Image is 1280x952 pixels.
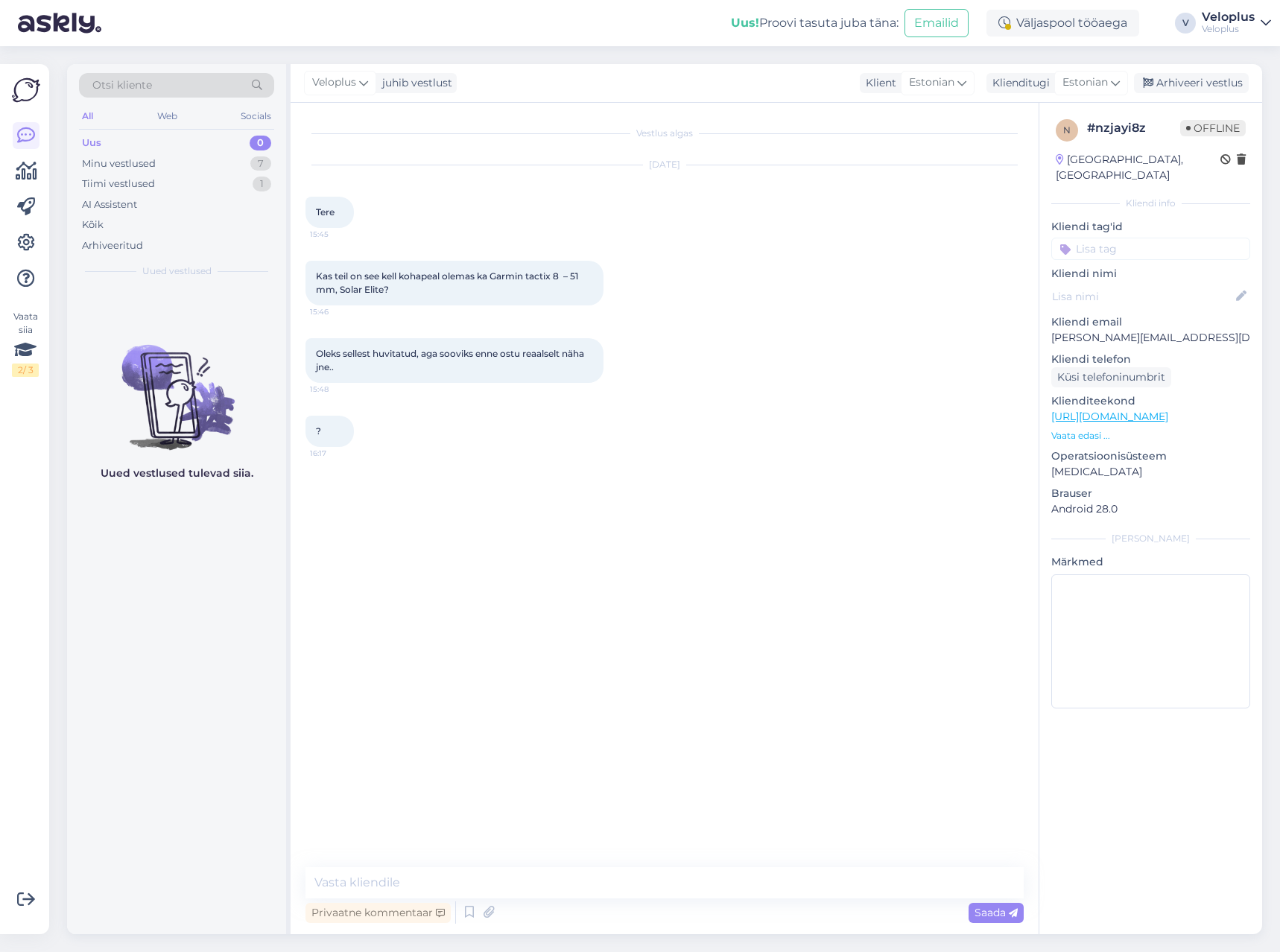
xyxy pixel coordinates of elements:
[1051,486,1250,501] p: Brauser
[253,177,271,191] div: 1
[310,448,366,459] span: 16:17
[12,76,40,104] img: Askly Logo
[82,156,156,171] div: Minu vestlused
[909,74,954,91] span: Estonian
[310,229,366,240] span: 15:45
[1202,11,1271,35] a: VeloplusVeloplus
[860,75,896,91] div: Klient
[305,903,451,923] div: Privaatne kommentaar
[1051,266,1250,282] p: Kliendi nimi
[1051,197,1250,210] div: Kliendi info
[67,318,286,452] img: No chats
[1056,152,1220,183] div: [GEOGRAPHIC_DATA], [GEOGRAPHIC_DATA]
[1051,448,1250,464] p: Operatsioonisüsteem
[1051,330,1250,346] p: [PERSON_NAME][EMAIL_ADDRESS][DOMAIN_NAME]
[82,197,137,212] div: AI Assistent
[731,16,759,30] b: Uus!
[1180,120,1246,136] span: Offline
[101,466,253,481] p: Uued vestlused tulevad siia.
[82,238,143,253] div: Arhiveeritud
[82,177,155,191] div: Tiimi vestlused
[238,107,274,126] div: Socials
[1051,393,1250,409] p: Klienditeekond
[12,364,39,377] div: 2 / 3
[1051,352,1250,367] p: Kliendi telefon
[975,906,1018,919] span: Saada
[1052,288,1233,305] input: Lisa nimi
[904,9,969,37] button: Emailid
[1087,119,1180,137] div: # nzjayi8z
[1202,11,1255,23] div: Veloplus
[12,310,39,377] div: Vaata siia
[1134,73,1249,93] div: Arhiveeri vestlus
[1051,532,1250,545] div: [PERSON_NAME]
[305,127,1024,140] div: Vestlus algas
[154,107,180,126] div: Web
[376,75,452,91] div: juhib vestlust
[82,136,101,150] div: Uus
[1063,124,1071,136] span: n
[316,270,580,295] span: Kas teil on see kell kohapeal olemas ka Garmin tactix 8 – 51 mm, Solar Elite?
[986,10,1139,37] div: Väljaspool tööaega
[1062,74,1108,91] span: Estonian
[986,75,1050,91] div: Klienditugi
[1051,464,1250,480] p: [MEDICAL_DATA]
[310,384,366,395] span: 15:48
[79,107,96,126] div: All
[1051,219,1250,235] p: Kliendi tag'id
[1051,367,1171,387] div: Küsi telefoninumbrit
[1051,238,1250,260] input: Lisa tag
[1202,23,1255,35] div: Veloplus
[731,14,899,32] div: Proovi tasuta juba täna:
[1175,13,1196,34] div: V
[142,264,212,278] span: Uued vestlused
[250,156,271,171] div: 7
[305,158,1024,171] div: [DATE]
[1051,501,1250,517] p: Android 28.0
[1051,429,1250,442] p: Vaata edasi ...
[316,348,586,372] span: Oleks sellest huvitatud, aga sooviks enne ostu reaalselt näha jne..
[1051,410,1168,423] a: [URL][DOMAIN_NAME]
[1051,314,1250,330] p: Kliendi email
[312,74,356,91] span: Veloplus
[82,218,104,232] div: Kõik
[1051,554,1250,570] p: Märkmed
[250,136,271,150] div: 0
[92,77,152,93] span: Otsi kliente
[316,206,335,218] span: Tere
[310,306,366,317] span: 15:46
[316,425,321,437] span: ?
